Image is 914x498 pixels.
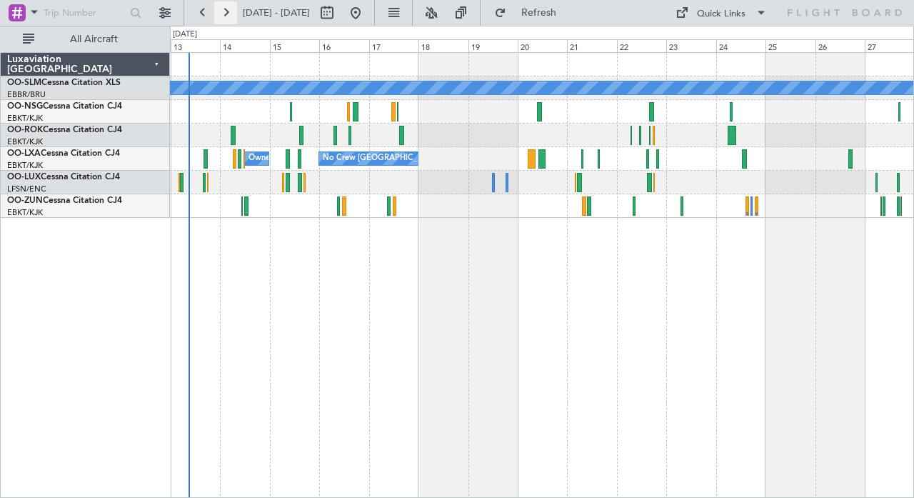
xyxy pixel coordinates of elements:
span: OO-ROK [7,126,43,134]
div: [DATE] [173,29,197,41]
a: OO-NSGCessna Citation CJ4 [7,102,122,111]
a: LFSN/ENC [7,184,46,194]
div: 23 [666,39,715,52]
div: 18 [418,39,468,52]
span: [DATE] - [DATE] [243,6,310,19]
a: EBKT/KJK [7,160,43,171]
div: 13 [171,39,220,52]
a: EBBR/BRU [7,89,46,100]
div: Quick Links [697,7,745,21]
a: EBKT/KJK [7,136,43,147]
div: 16 [319,39,368,52]
span: All Aircraft [37,34,151,44]
div: Owner [GEOGRAPHIC_DATA]-[GEOGRAPHIC_DATA] [248,148,441,169]
button: Refresh [488,1,573,24]
a: EBKT/KJK [7,207,43,218]
a: OO-ZUNCessna Citation CJ4 [7,196,122,205]
span: OO-NSG [7,102,43,111]
div: 22 [617,39,666,52]
a: OO-LUXCessna Citation CJ4 [7,173,120,181]
div: 17 [369,39,418,52]
div: No Crew [GEOGRAPHIC_DATA] ([GEOGRAPHIC_DATA] National) [323,148,562,169]
span: OO-ZUN [7,196,43,205]
div: 26 [815,39,865,52]
a: EBKT/KJK [7,113,43,124]
input: Trip Number [44,2,126,24]
div: 25 [765,39,815,52]
span: OO-LXA [7,149,41,158]
div: 15 [270,39,319,52]
span: OO-LUX [7,173,41,181]
div: 14 [220,39,269,52]
div: 21 [567,39,616,52]
span: Refresh [509,8,569,18]
a: OO-LXACessna Citation CJ4 [7,149,120,158]
div: 24 [716,39,765,52]
button: All Aircraft [16,28,155,51]
a: OO-SLMCessna Citation XLS [7,79,121,87]
button: Quick Links [668,1,774,24]
span: OO-SLM [7,79,41,87]
div: 20 [518,39,567,52]
div: 19 [468,39,518,52]
a: OO-ROKCessna Citation CJ4 [7,126,122,134]
div: 27 [865,39,914,52]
